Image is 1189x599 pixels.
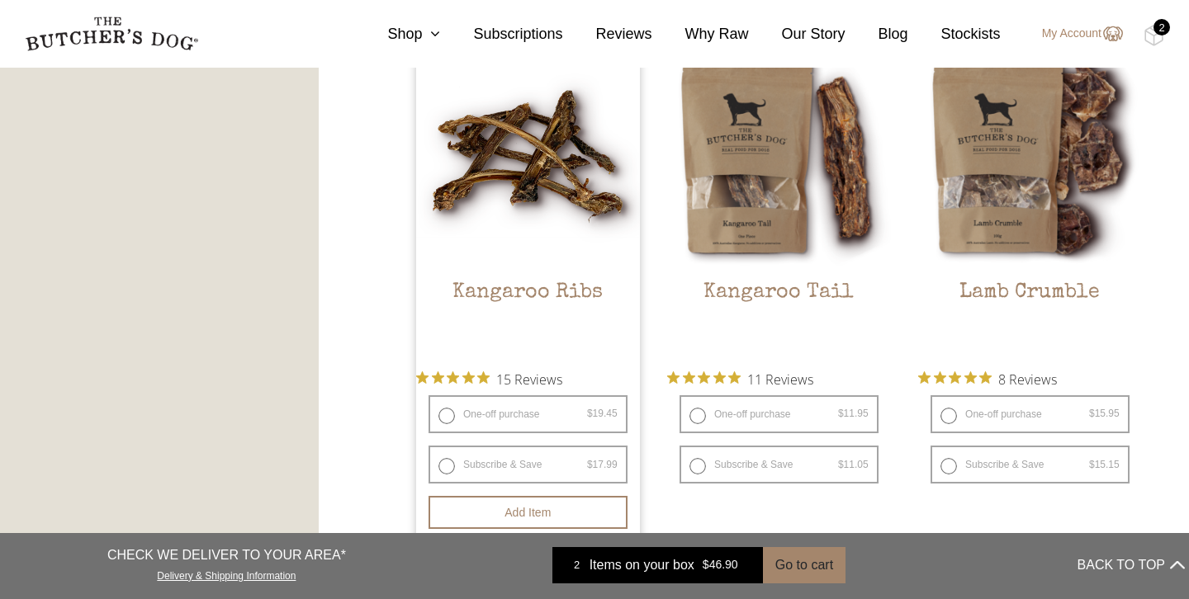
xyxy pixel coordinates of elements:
button: Rated 4.9 out of 5 stars from 15 reviews. Jump to reviews. [416,366,562,391]
h2: Kangaroo Ribs [416,281,640,358]
a: Delivery & Shipping Information [157,566,296,582]
bdi: 15.95 [1089,408,1120,419]
span: 8 Reviews [998,366,1057,391]
bdi: 19.45 [587,408,618,419]
a: Kangaroo Ribs [416,44,640,358]
bdi: 11.95 [838,408,869,419]
button: Rated 4.9 out of 5 stars from 8 reviews. Jump to reviews. [918,366,1057,391]
a: Shop [354,23,440,45]
label: One-off purchase [931,395,1130,433]
bdi: 17.99 [587,459,618,470]
span: 15 Reviews [496,366,562,391]
a: Blog [846,23,908,45]
h2: Kangaroo Tail [667,281,891,358]
a: My Account [1026,24,1123,44]
button: BACK TO TOP [1078,545,1185,585]
a: Lamb CrumbleLamb Crumble [918,44,1142,358]
label: Subscribe & Save [680,446,879,483]
button: Rated 5 out of 5 stars from 11 reviews. Jump to reviews. [667,366,813,391]
a: 2 Items on your box $46.90 [552,547,763,583]
a: Reviews [562,23,651,45]
span: $ [587,459,593,470]
bdi: 46.90 [703,559,738,572]
div: 2 [565,557,590,573]
label: Subscribe & Save [429,446,628,483]
p: CHECK WE DELIVER TO YOUR AREA* [107,545,346,565]
img: Kangaroo Tail [667,44,891,267]
a: Stockists [908,23,1001,45]
bdi: 11.05 [838,459,869,470]
span: $ [838,408,844,419]
span: 11 Reviews [747,366,813,391]
a: Our Story [749,23,846,45]
span: $ [838,459,844,470]
span: $ [703,559,709,572]
button: Go to cart [763,547,846,583]
a: Kangaroo TailKangaroo Tail [667,44,891,358]
img: Lamb Crumble [918,44,1142,267]
label: One-off purchase [429,395,628,433]
a: Subscriptions [440,23,562,45]
label: Subscribe & Save [931,446,1130,483]
img: TBD_Cart-Full.png [1144,25,1164,46]
a: Why Raw [652,23,749,45]
span: $ [1089,408,1095,419]
h2: Lamb Crumble [918,281,1142,358]
bdi: 15.15 [1089,459,1120,470]
button: Add item [429,496,628,529]
span: $ [587,408,593,419]
span: $ [1089,459,1095,470]
label: One-off purchase [680,395,879,433]
span: Items on your box [590,555,694,575]
div: 2 [1153,19,1170,35]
